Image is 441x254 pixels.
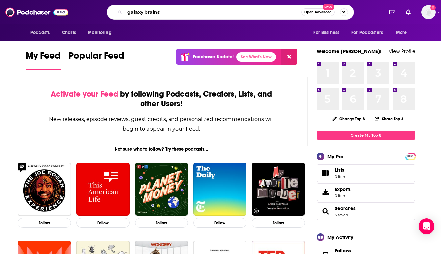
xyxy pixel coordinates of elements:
[335,193,351,198] span: 0 items
[335,167,344,173] span: Lists
[301,8,335,16] button: Open AdvancedNew
[51,89,118,99] span: Activate your Feed
[125,7,301,17] input: Search podcasts, credits, & more...
[335,213,348,217] a: 3 saved
[335,186,351,192] span: Exports
[252,218,305,228] button: Follow
[236,52,276,62] a: See What's New
[76,218,130,228] button: Follow
[396,28,407,37] span: More
[62,28,76,37] span: Charts
[18,218,71,228] button: Follow
[406,154,414,159] a: PRO
[391,26,415,39] button: open menu
[421,5,436,19] button: Show profile menu
[68,50,124,70] a: Popular Feed
[48,89,274,109] div: by following Podcasts, Creators, Lists, and other Users!
[26,26,58,39] button: open menu
[193,218,246,228] button: Follow
[68,50,124,65] span: Popular Feed
[317,183,415,201] a: Exports
[48,114,274,134] div: New releases, episode reviews, guest credits, and personalized recommendations will begin to appe...
[421,5,436,19] img: User Profile
[419,218,434,234] div: Open Intercom Messenger
[319,188,332,197] span: Exports
[374,113,404,125] button: Share Top 8
[335,248,395,254] a: Follows
[58,26,80,39] a: Charts
[430,5,436,10] svg: Add a profile image
[26,50,61,70] a: My Feed
[304,11,332,14] span: Open Advanced
[26,50,61,65] span: My Feed
[327,234,353,240] div: My Activity
[335,205,356,211] a: Searches
[30,28,50,37] span: Podcasts
[193,163,246,216] img: The Daily
[135,163,188,216] img: Planet Money
[389,48,415,54] a: View Profile
[135,218,188,228] button: Follow
[313,28,339,37] span: For Business
[193,54,234,60] p: Podchaser Update!
[252,163,305,216] img: My Favorite Murder with Karen Kilgariff and Georgia Hardstark
[328,115,369,123] button: Change Top 8
[107,5,354,20] div: Search podcasts, credits, & more...
[5,6,68,18] img: Podchaser - Follow, Share and Rate Podcasts
[347,26,393,39] button: open menu
[317,48,382,54] a: Welcome [PERSON_NAME]!
[323,4,334,10] span: New
[335,167,348,173] span: Lists
[387,7,398,18] a: Show notifications dropdown
[319,207,332,216] a: Searches
[403,7,413,18] a: Show notifications dropdown
[309,26,348,39] button: open menu
[83,26,120,39] button: open menu
[317,131,415,140] a: Create My Top 8
[421,5,436,19] span: Logged in as HughE
[88,28,111,37] span: Monitoring
[76,163,130,216] img: This American Life
[15,146,308,152] div: Not sure who to follow? Try these podcasts...
[18,163,71,216] img: The Joe Rogan Experience
[335,248,351,254] span: Follows
[319,168,332,178] span: Lists
[327,153,344,160] div: My Pro
[317,164,415,182] a: Lists
[351,28,383,37] span: For Podcasters
[317,202,415,220] span: Searches
[335,174,348,179] span: 0 items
